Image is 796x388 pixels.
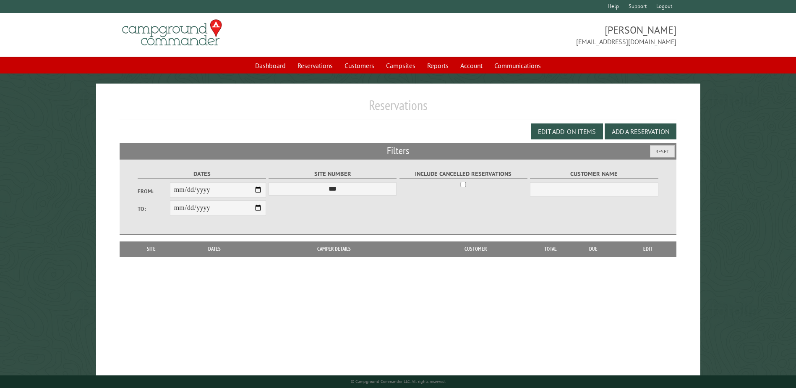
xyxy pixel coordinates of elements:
th: Customer [418,241,533,257]
th: Due [567,241,620,257]
a: Reports [422,58,454,73]
h1: Reservations [120,97,676,120]
a: Account [455,58,488,73]
label: Site Number [269,169,397,179]
button: Reset [650,145,675,157]
th: Site [124,241,178,257]
button: Add a Reservation [605,123,676,139]
th: Camper Details [251,241,418,257]
a: Campsites [381,58,420,73]
label: To: [138,205,170,213]
label: Include Cancelled Reservations [399,169,527,179]
img: Campground Commander [120,16,224,49]
a: Dashboard [250,58,291,73]
h2: Filters [120,143,676,159]
th: Dates [179,241,251,257]
th: Total [533,241,567,257]
a: Reservations [292,58,338,73]
label: Dates [138,169,266,179]
a: Communications [489,58,546,73]
small: © Campground Commander LLC. All rights reserved. [351,379,446,384]
span: [PERSON_NAME] [EMAIL_ADDRESS][DOMAIN_NAME] [398,23,676,47]
label: Customer Name [530,169,658,179]
th: Edit [620,241,676,257]
button: Edit Add-on Items [531,123,603,139]
label: From: [138,187,170,195]
a: Customers [339,58,379,73]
